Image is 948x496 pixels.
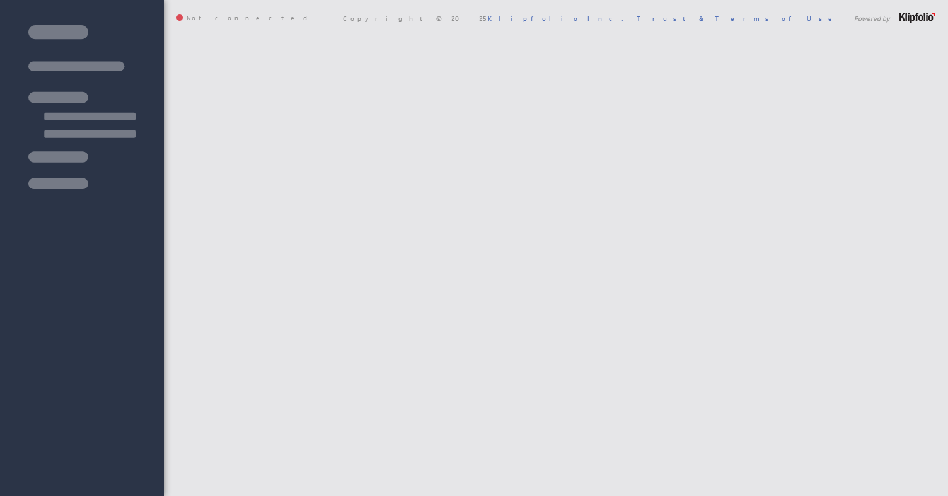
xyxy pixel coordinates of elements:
[854,15,890,21] span: Powered by
[637,14,841,23] a: Trust & Terms of Use
[343,15,623,21] span: Copyright © 2025
[176,14,316,22] span: Not connected.
[899,13,935,23] img: logo-footer.png
[488,14,623,23] a: Klipfolio Inc.
[28,25,136,189] img: skeleton-sidenav.svg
